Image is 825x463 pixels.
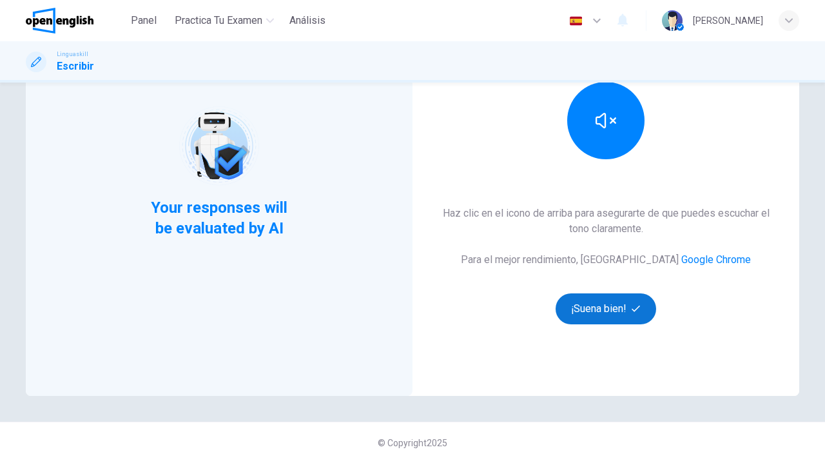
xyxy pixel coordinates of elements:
span: Panel [131,13,157,28]
h6: Haz clic en el icono de arriba para asegurarte de que puedes escuchar el tono claramente. [433,206,779,237]
button: Análisis [284,9,331,32]
a: Google Chrome [681,253,751,266]
img: robot icon [178,105,260,187]
img: Profile picture [662,10,683,31]
span: Your responses will be evaluated by AI [141,197,298,239]
div: [PERSON_NAME] [693,13,763,28]
a: OpenEnglish logo [26,8,123,34]
button: Practica tu examen [170,9,279,32]
img: es [568,16,584,26]
button: Panel [123,9,164,32]
button: ¡Suena bien! [556,293,656,324]
span: Practica tu examen [175,13,262,28]
img: OpenEnglish logo [26,8,93,34]
span: Análisis [289,13,325,28]
h1: Escribir [57,59,94,74]
h6: Para el mejor rendimiento, [GEOGRAPHIC_DATA] [461,252,751,268]
span: © Copyright 2025 [378,438,447,448]
span: Linguaskill [57,50,88,59]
